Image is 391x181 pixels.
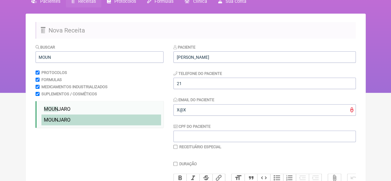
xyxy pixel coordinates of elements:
label: Receituário Especial [179,144,221,149]
span: JARO [44,106,70,112]
label: Medicamentos Industrializados [41,84,108,89]
span: MOUN [44,117,58,123]
label: Suplementos / Cosméticos [41,92,97,96]
label: Telefone do Paciente [173,71,222,76]
label: CPF do Paciente [173,124,210,129]
label: Duração [179,162,197,166]
span: JARO [44,117,70,123]
input: exemplo: emagrecimento, ansiedade [36,51,164,63]
label: Email do Paciente [173,97,214,102]
h2: Nova Receita [36,22,356,39]
label: Formulas [41,77,62,82]
label: Protocolos [41,70,67,75]
span: MOUN [44,106,58,112]
label: Buscar [36,45,55,50]
label: Paciente [173,45,195,50]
